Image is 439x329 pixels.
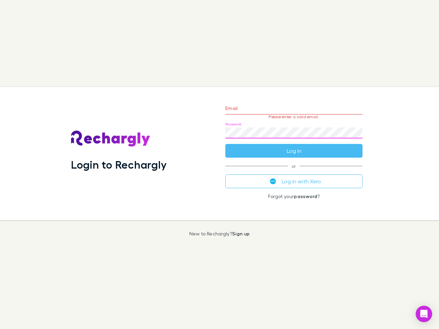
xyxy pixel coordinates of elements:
[225,174,363,188] button: Log in with Xero
[225,194,363,199] p: Forgot your ?
[270,178,276,184] img: Xero's logo
[71,131,151,147] img: Rechargly's Logo
[225,144,363,158] button: Log in
[189,231,250,236] p: New to Rechargly?
[71,158,167,171] h1: Login to Rechargly
[416,306,432,322] div: Open Intercom Messenger
[225,122,241,127] label: Password
[225,114,363,119] p: Please enter a valid email.
[294,193,317,199] a: password
[232,231,250,236] a: Sign up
